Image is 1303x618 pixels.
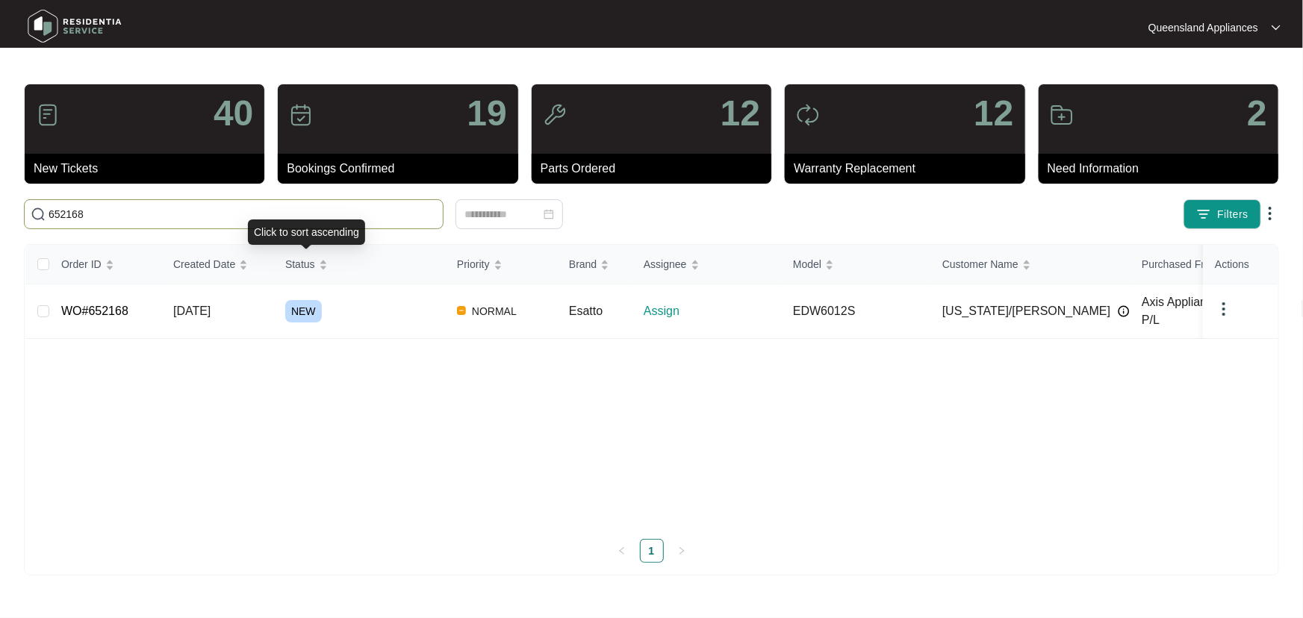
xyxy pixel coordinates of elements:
span: NORMAL [466,302,523,320]
img: filter icon [1196,207,1211,222]
p: 2 [1247,96,1267,131]
th: Status [273,245,445,284]
p: Queensland Appliances [1148,20,1258,35]
img: dropdown arrow [1215,300,1233,318]
img: icon [289,103,313,127]
span: right [677,546,686,555]
span: Axis Appliance Repair P/L [1142,296,1258,326]
button: filter iconFilters [1184,199,1261,229]
a: 1 [641,540,663,562]
span: Filters [1217,207,1248,222]
p: 12 [721,96,760,131]
span: Assignee [644,256,687,272]
span: Model [793,256,821,272]
th: Assignee [632,245,781,284]
img: icon [543,103,567,127]
p: 40 [214,96,253,131]
th: Purchased From [1130,245,1279,284]
img: dropdown arrow [1272,24,1281,31]
input: Search by Order Id, Assignee Name, Customer Name, Brand and Model [49,206,437,222]
span: Status [285,256,315,272]
th: Actions [1203,245,1278,284]
img: Vercel Logo [457,306,466,315]
li: Previous Page [610,539,634,563]
span: Purchased From [1142,256,1219,272]
button: right [670,539,694,563]
button: left [610,539,634,563]
span: Brand [569,256,597,272]
th: Customer Name [930,245,1130,284]
th: Model [781,245,930,284]
li: 1 [640,539,664,563]
a: WO#652168 [61,305,128,317]
img: search-icon [31,207,46,222]
img: icon [1050,103,1074,127]
li: Next Page [670,539,694,563]
p: Warranty Replacement [794,160,1024,178]
th: Brand [557,245,632,284]
p: 19 [467,96,506,131]
p: Bookings Confirmed [287,160,517,178]
span: Created Date [173,256,235,272]
th: Priority [445,245,557,284]
span: [DATE] [173,305,211,317]
img: dropdown arrow [1261,205,1279,222]
span: NEW [285,300,322,322]
th: Created Date [161,245,273,284]
img: icon [796,103,820,127]
span: [US_STATE]/[PERSON_NAME] [942,302,1110,320]
p: 12 [974,96,1013,131]
span: Esatto [569,305,603,317]
div: Click to sort ascending [248,219,365,245]
th: Order ID [49,245,161,284]
p: Parts Ordered [541,160,771,178]
span: Order ID [61,256,102,272]
img: residentia service logo [22,4,127,49]
span: Priority [457,256,490,272]
span: left [618,546,626,555]
img: icon [36,103,60,127]
p: Need Information [1048,160,1278,178]
p: Assign [644,302,781,320]
td: EDW6012S [781,284,930,339]
img: Info icon [1118,305,1130,317]
p: New Tickets [34,160,264,178]
span: Customer Name [942,256,1019,272]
